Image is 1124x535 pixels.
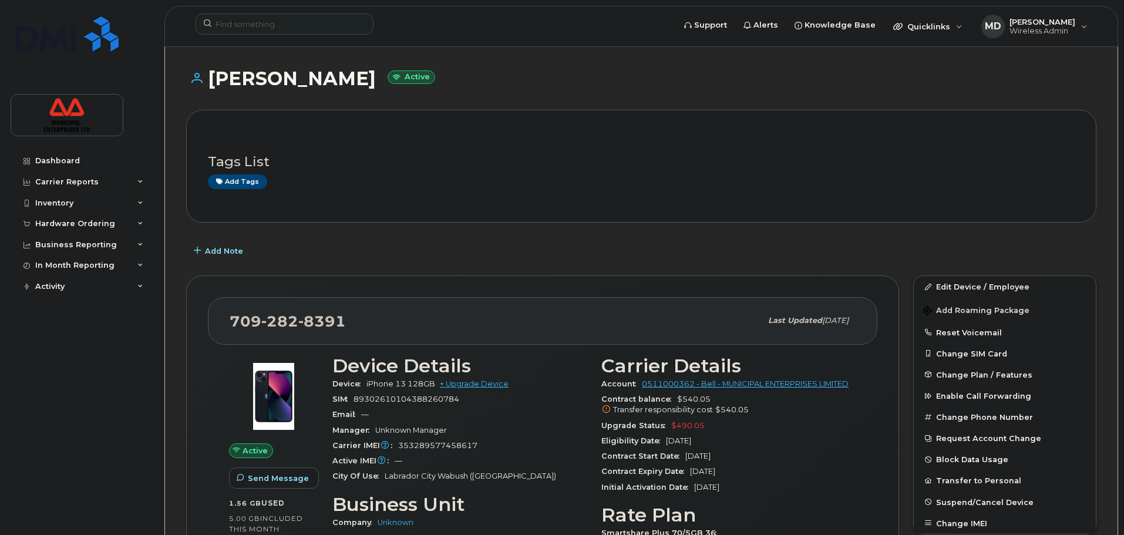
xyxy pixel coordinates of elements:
[690,467,715,476] span: [DATE]
[822,316,849,325] span: [DATE]
[642,379,849,388] a: 0511000362 - Bell - MUNICIPAL ENTERPRISES LIMITED
[229,514,303,533] span: included this month
[914,428,1096,449] button: Request Account Change
[914,343,1096,364] button: Change SIM Card
[248,473,309,484] span: Send Message
[332,518,378,527] span: Company
[332,426,375,435] span: Manager
[768,316,822,325] span: Last updated
[186,68,1096,89] h1: [PERSON_NAME]
[914,470,1096,491] button: Transfer to Personal
[601,436,666,445] span: Eligibility Date
[671,421,705,430] span: $490.05
[378,518,413,527] a: Unknown
[613,405,713,414] span: Transfer responsibility cost
[361,410,369,419] span: —
[332,456,395,465] span: Active IMEI
[205,245,243,257] span: Add Note
[354,395,459,403] span: 89302610104388260784
[914,322,1096,343] button: Reset Voicemail
[298,312,346,330] span: 8391
[375,426,447,435] span: Unknown Manager
[395,456,402,465] span: —
[229,514,260,523] span: 5.00 GB
[440,379,509,388] a: + Upgrade Device
[914,513,1096,534] button: Change IMEI
[208,174,267,189] a: Add tags
[229,467,319,489] button: Send Message
[332,494,587,515] h3: Business Unit
[666,436,691,445] span: [DATE]
[332,410,361,419] span: Email
[914,298,1096,322] button: Add Roaming Package
[914,492,1096,513] button: Suspend/Cancel Device
[715,405,749,414] span: $540.05
[230,312,346,330] span: 709
[923,306,1029,317] span: Add Roaming Package
[914,276,1096,297] a: Edit Device / Employee
[685,452,711,460] span: [DATE]
[601,379,642,388] span: Account
[229,499,261,507] span: 1.56 GB
[936,392,1031,401] span: Enable Call Forwarding
[208,154,1075,169] h3: Tags List
[332,379,366,388] span: Device
[914,449,1096,470] button: Block Data Usage
[398,441,477,450] span: 353289577458617
[601,483,694,492] span: Initial Activation Date
[601,355,856,376] h3: Carrier Details
[388,70,435,84] small: Active
[601,395,677,403] span: Contract balance
[332,441,398,450] span: Carrier IMEI
[332,355,587,376] h3: Device Details
[601,467,690,476] span: Contract Expiry Date
[601,395,856,416] span: $540.05
[914,406,1096,428] button: Change Phone Number
[186,240,253,261] button: Add Note
[261,499,285,507] span: used
[601,452,685,460] span: Contract Start Date
[385,472,556,480] span: Labrador City Wabush ([GEOGRAPHIC_DATA])
[238,361,309,432] img: image20231002-3703462-1ig824h.jpeg
[936,370,1032,379] span: Change Plan / Features
[601,421,671,430] span: Upgrade Status
[332,395,354,403] span: SIM
[914,364,1096,385] button: Change Plan / Features
[261,312,298,330] span: 282
[366,379,435,388] span: iPhone 13 128GB
[914,385,1096,406] button: Enable Call Forwarding
[601,504,856,526] h3: Rate Plan
[694,483,719,492] span: [DATE]
[936,497,1034,506] span: Suspend/Cancel Device
[243,445,268,456] span: Active
[332,472,385,480] span: City Of Use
